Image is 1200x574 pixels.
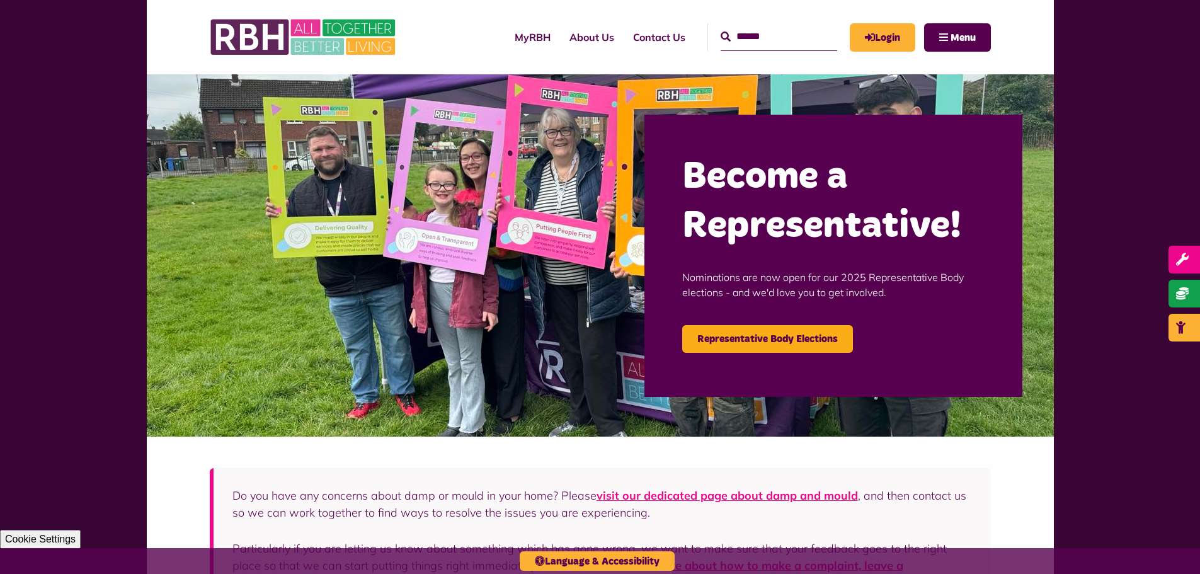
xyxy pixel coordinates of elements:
p: Do you have any concerns about damp or mould in your home? Please , and then contact us so we can... [232,487,972,521]
a: MyRBH [850,23,915,52]
span: Menu [951,33,976,43]
button: Navigation [924,23,991,52]
a: About Us [560,20,624,54]
img: Image (22) [147,74,1054,437]
a: visit our dedicated page about damp and mould [597,488,858,503]
h2: Become a Representative! [682,152,985,251]
img: RBH [210,13,399,62]
button: Language & Accessibility [520,551,675,571]
a: MyRBH [505,20,560,54]
p: Nominations are now open for our 2025 Representative Body elections - and we'd love you to get in... [682,251,985,319]
a: Representative Body Elections [682,325,853,353]
a: Contact Us [624,20,695,54]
